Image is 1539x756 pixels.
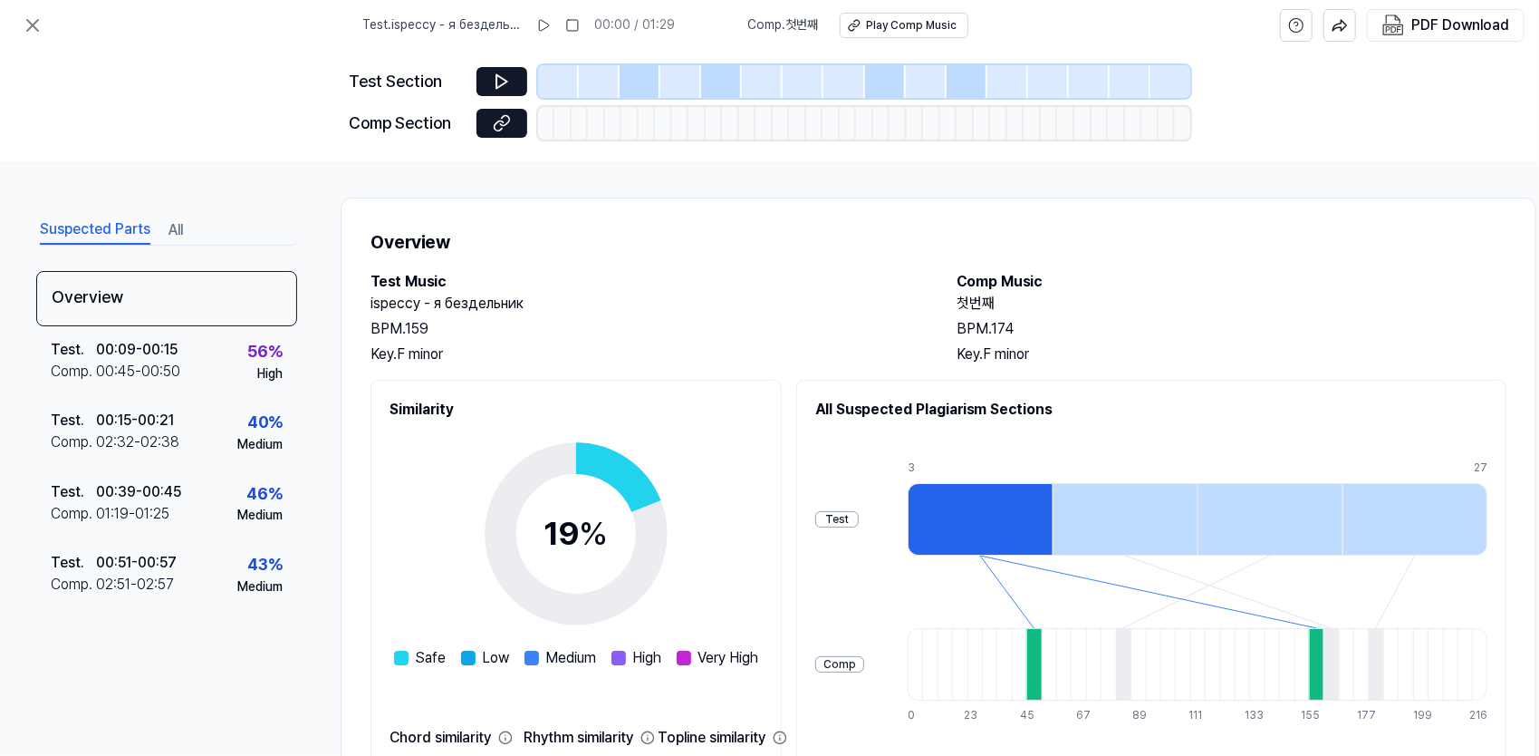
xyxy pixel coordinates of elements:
div: Test Section [350,69,466,95]
h2: ispeccy - я бездельник [370,293,920,315]
div: Test [815,511,859,528]
div: 45 [1020,708,1034,723]
div: Key. F minor [370,344,920,365]
div: 67 [1076,708,1091,723]
span: Comp . 첫번째 [747,16,818,34]
div: 27 [1474,460,1487,476]
h2: Test Music [370,271,920,293]
div: Comp . [51,574,96,596]
div: 177 [1357,708,1371,723]
img: PDF Download [1382,15,1404,36]
h1: Overview [370,228,1506,257]
div: 00:39 - 00:45 [96,481,181,503]
span: High [633,647,662,669]
button: Suspected Parts [40,216,150,245]
div: 89 [1132,708,1147,723]
div: 43 % [247,552,283,578]
div: 155 [1301,708,1315,723]
div: 02:32 - 02:38 [96,431,179,453]
h2: Similarity [390,399,763,421]
h2: All Suspected Plagiarism Sections [815,399,1487,421]
div: 00:15 - 00:21 [96,410,174,431]
div: 216 [1469,708,1487,723]
svg: help [1288,16,1304,34]
div: Play Comp Music [866,18,957,34]
div: Medium [237,436,283,454]
div: 19 [544,509,609,558]
div: Topline similarity [658,727,765,749]
span: Safe [416,647,447,669]
div: Comp . [51,431,96,453]
div: 0 [908,708,922,723]
div: 02:51 - 02:57 [96,574,174,596]
div: 46 % [246,481,283,508]
div: 133 [1245,708,1259,723]
div: 56 % [247,339,283,365]
div: 111 [1188,708,1203,723]
button: help [1280,9,1313,42]
span: Low [483,647,510,669]
button: PDF Download [1379,10,1513,41]
div: Test . [51,481,96,503]
div: 23 [964,708,978,723]
div: Key. F minor [957,344,1506,365]
div: Test . [51,410,96,431]
span: % [580,514,609,553]
button: Play Comp Music [840,13,968,38]
div: 00:45 - 00:50 [96,361,180,383]
div: High [257,365,283,383]
span: Test . ispeccy - я бездельник [362,16,522,34]
div: BPM. 159 [370,318,920,340]
div: Medium [237,507,283,525]
div: Rhythm similarity [524,727,633,749]
h2: Comp Music [957,271,1506,293]
button: All [168,216,183,245]
h2: 첫번째 [957,293,1506,315]
span: Very High [698,647,759,669]
div: Comp [815,656,864,674]
span: Medium [546,647,597,669]
div: BPM. 174 [957,318,1506,340]
div: 40 % [247,410,283,436]
div: Comp Section [350,111,466,137]
div: Comp . [51,361,96,383]
div: Chord similarity [390,727,491,749]
div: Comp . [51,503,96,525]
div: 3 [908,460,1053,476]
div: PDF Download [1411,14,1509,37]
div: Test . [51,552,96,574]
div: 00:51 - 00:57 [96,552,177,574]
div: 199 [1413,708,1428,723]
div: Medium [237,578,283,596]
div: 00:09 - 00:15 [96,339,178,361]
div: 00:00 / 01:29 [594,16,675,34]
div: Test . [51,339,96,361]
div: Overview [36,271,297,326]
img: share [1332,17,1348,34]
div: 01:19 - 01:25 [96,503,169,525]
